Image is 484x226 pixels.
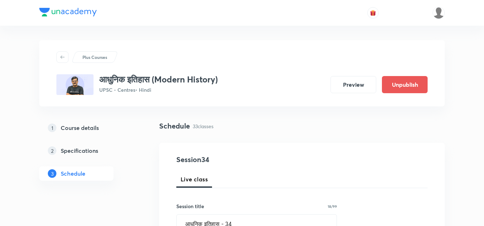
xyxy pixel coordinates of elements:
[181,175,208,184] span: Live class
[99,74,218,85] h3: आधुनिक इतिहास (Modern History)
[159,121,190,131] h4: Schedule
[61,146,98,155] h5: Specifications
[39,144,136,158] a: 2Specifications
[39,8,97,16] img: Company Logo
[48,169,56,178] p: 3
[433,7,445,19] img: amit tripathi
[61,169,85,178] h5: Schedule
[61,124,99,132] h5: Course details
[370,10,376,16] img: avatar
[176,202,204,210] h6: Session title
[331,76,376,93] button: Preview
[193,122,213,130] p: 33 classes
[56,74,94,95] img: ABA2DF18-40CD-47E0-AE19-7EAA5ECEA96D_plus.png
[39,121,136,135] a: 1Course details
[82,54,107,60] p: Plus Courses
[39,8,97,18] a: Company Logo
[48,146,56,155] p: 2
[176,154,307,165] h4: Session 34
[99,86,218,94] p: UPSC - Centres • Hindi
[382,76,428,93] button: Unpublish
[367,7,379,19] button: avatar
[48,124,56,132] p: 1
[328,205,337,208] p: 18/99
